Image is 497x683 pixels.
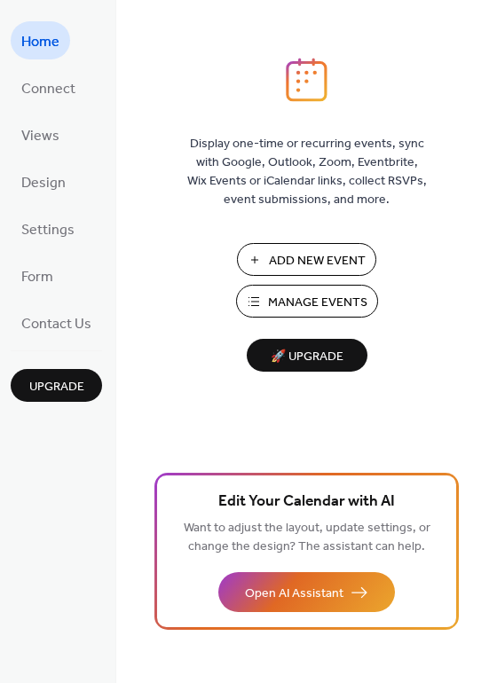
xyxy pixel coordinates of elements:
[11,68,86,106] a: Connect
[29,378,84,396] span: Upgrade
[21,75,75,103] span: Connect
[11,162,76,200] a: Design
[21,122,59,150] span: Views
[257,345,357,369] span: 🚀 Upgrade
[187,135,427,209] span: Display one-time or recurring events, sync with Google, Outlook, Zoom, Eventbrite, Wix Events or ...
[21,169,66,197] span: Design
[237,243,376,276] button: Add New Event
[11,303,102,341] a: Contact Us
[21,310,91,338] span: Contact Us
[21,263,53,291] span: Form
[218,572,395,612] button: Open AI Assistant
[11,21,70,59] a: Home
[21,216,75,244] span: Settings
[21,28,59,56] span: Home
[11,115,70,153] a: Views
[245,585,343,603] span: Open AI Assistant
[268,294,367,312] span: Manage Events
[218,490,395,514] span: Edit Your Calendar with AI
[286,58,327,102] img: logo_icon.svg
[184,516,430,559] span: Want to adjust the layout, update settings, or change the design? The assistant can help.
[236,285,378,318] button: Manage Events
[269,252,366,271] span: Add New Event
[11,209,85,247] a: Settings
[247,339,367,372] button: 🚀 Upgrade
[11,256,64,294] a: Form
[11,369,102,402] button: Upgrade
